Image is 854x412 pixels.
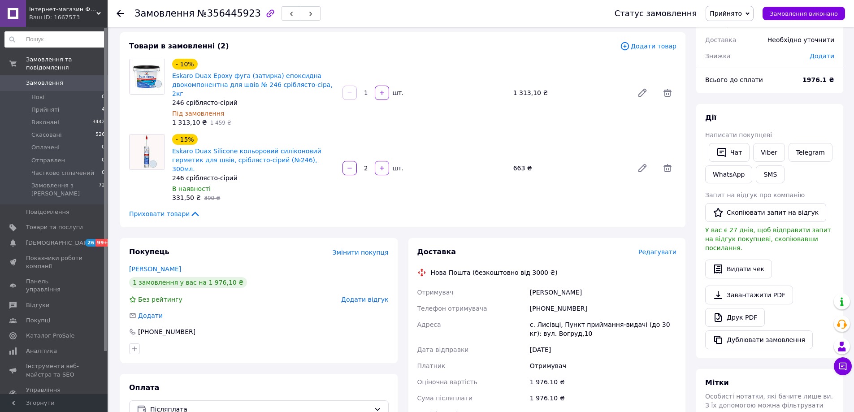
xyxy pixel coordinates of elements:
span: Знижка [705,52,731,60]
span: Нові [31,93,44,101]
span: 1 459 ₴ [210,120,231,126]
span: Приховати товари [129,209,200,218]
span: Додати відгук [341,296,388,303]
span: Сума післяплати [417,395,473,402]
div: Нова Пошта (безкоштовно від 3000 ₴) [429,268,560,277]
button: Замовлення виконано [763,7,845,20]
span: 26 [85,239,95,247]
a: Редагувати [633,159,651,177]
button: Дублювати замовлення [705,330,813,349]
button: Чат з покупцем [834,357,852,375]
span: Покупець [129,247,169,256]
a: Viber [753,143,785,162]
div: Ваш ID: 1667573 [29,13,108,22]
div: 1 976.10 ₴ [528,390,678,406]
div: 1 976.10 ₴ [528,374,678,390]
span: Управління сайтом [26,386,83,402]
span: Додати [138,312,163,319]
a: Eskaro Duax Epoxy фуга (затирка) епоксидна двокомпонентна для швів № 246 сріблясто-сіра, 2кг [172,72,333,97]
button: Видати чек [705,260,772,278]
div: [DATE] [528,342,678,358]
span: Панель управління [26,278,83,294]
span: Всього до сплати [705,76,763,83]
span: Замовлення виконано [770,10,838,17]
div: [PERSON_NAME] [528,284,678,300]
span: Замовлення та повідомлення [26,56,108,72]
span: 99+ [95,239,110,247]
span: 2 товари [705,20,734,27]
span: Без рейтингу [138,296,182,303]
span: Дата відправки [417,346,469,353]
span: Виконані [31,118,59,126]
span: 0 [102,143,105,152]
span: Оціночна вартість [417,378,477,386]
b: 1976.1 ₴ [802,76,834,83]
span: Інструменти веб-майстра та SEO [26,362,83,378]
div: - 15% [172,134,198,145]
span: Дії [705,113,716,122]
span: Доставка [705,36,736,43]
span: Повідомлення [26,208,69,216]
a: Telegram [789,143,832,162]
span: Отримувач [417,289,454,296]
div: Статус замовлення [615,9,697,18]
span: 0 [102,156,105,165]
div: Отримувач [528,358,678,374]
span: Видалити [659,84,676,102]
span: 331,50 ₴ [172,194,201,201]
span: Прийняті [31,106,59,114]
span: Каталог ProSale [26,332,74,340]
span: Телефон отримувача [417,305,487,312]
span: Відгуки [26,301,49,309]
span: 526 [95,131,105,139]
span: 72 [99,182,105,198]
a: Eskaro Duax Silicone кольоровий силіконовий герметик для швів, сріблясто-сірий (№246), 300мл. [172,147,321,173]
span: Оплачені [31,143,60,152]
span: 0 [102,169,105,177]
span: Запит на відгук про компанію [705,191,805,199]
span: В наявності [172,185,211,192]
div: с. Лисівці, Пункт приймання-видачі (до 30 кг): вул. Вогруд,10 [528,317,678,342]
span: 4 [102,106,105,114]
span: Замовлення [26,79,63,87]
div: 246 сріблясто-сірий [172,173,335,182]
span: Додати [810,52,834,60]
a: Завантажити PDF [705,286,793,304]
span: Редагувати [638,248,676,256]
span: Адреса [417,321,441,328]
button: Скопіювати запит на відгук [705,203,826,222]
span: Покупці [26,317,50,325]
a: Редагувати [633,84,651,102]
span: Мітки [705,378,729,387]
span: Товари в замовленні (2) [129,42,229,50]
span: Доставка [417,247,456,256]
span: Видалити [659,159,676,177]
span: 3442 [92,118,105,126]
span: Аналітика [26,347,57,355]
span: Замовлення з [PERSON_NAME] [31,182,99,198]
span: Отправлен [31,156,65,165]
img: Eskaro Duax Silicone кольоровий силіконовий герметик для швів, сріблясто-сірий (№246), 300мл. [130,134,165,169]
div: [PHONE_NUMBER] [137,327,196,336]
span: 390 ₴ [204,195,220,201]
span: Додати товар [620,41,676,51]
div: шт. [390,164,404,173]
span: Оплата [129,383,159,392]
span: Товари та послуги [26,223,83,231]
span: 1 313,10 ₴ [172,119,207,126]
span: №356445923 [197,8,261,19]
span: Частково сплачений [31,169,94,177]
img: Eskaro Duax Epoxy фуга (затирка) епоксидна двокомпонентна для швів № 246 сріблясто-сіра, 2кг [130,59,165,94]
span: Замовлення [134,8,195,19]
div: Необхідно уточнити [762,30,840,50]
div: 1 замовлення у вас на 1 976,10 ₴ [129,277,247,288]
span: інтернет-магазин ФАРБИ-ІФ [29,5,96,13]
span: У вас є 27 днів, щоб відправити запит на відгук покупцеві, скопіювавши посилання. [705,226,831,252]
a: WhatsApp [705,165,752,183]
button: Чат [709,143,750,162]
span: Змінити покупця [333,249,389,256]
div: 246 сріблясто-сірий [172,98,335,107]
a: Друк PDF [705,308,765,327]
div: - 10% [172,59,198,69]
span: Показники роботи компанії [26,254,83,270]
